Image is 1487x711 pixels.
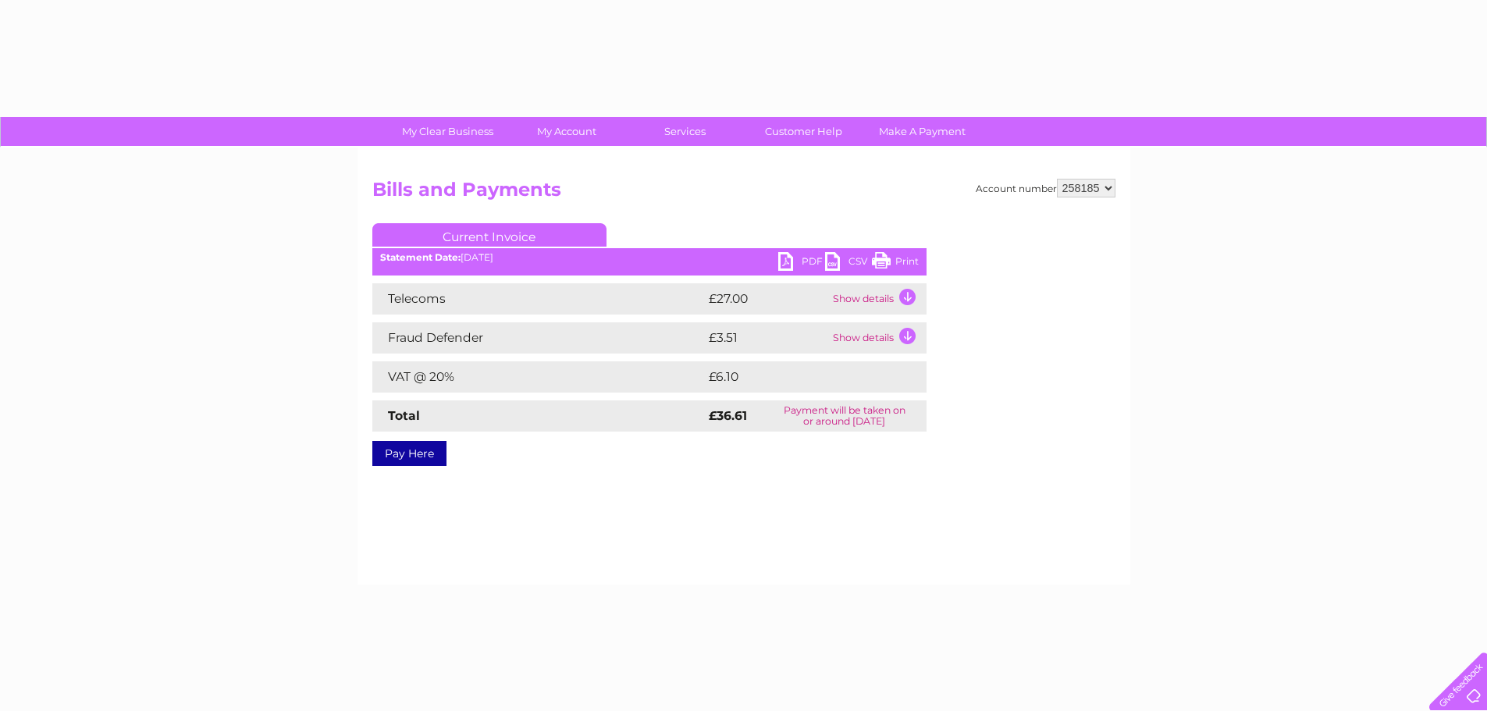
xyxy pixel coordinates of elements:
a: Pay Here [372,441,446,466]
td: Fraud Defender [372,322,705,354]
a: CSV [825,252,872,275]
a: Make A Payment [858,117,987,146]
a: Current Invoice [372,223,607,247]
td: £3.51 [705,322,829,354]
td: Telecoms [372,283,705,315]
strong: £36.61 [709,408,747,423]
td: Payment will be taken on or around [DATE] [763,400,927,432]
td: £27.00 [705,283,829,315]
a: Print [872,252,919,275]
td: Show details [829,283,927,315]
a: My Account [502,117,631,146]
a: Customer Help [739,117,868,146]
td: Show details [829,322,927,354]
a: My Clear Business [383,117,512,146]
div: [DATE] [372,252,927,263]
h2: Bills and Payments [372,179,1115,208]
strong: Total [388,408,420,423]
a: Services [621,117,749,146]
div: Account number [976,179,1115,197]
b: Statement Date: [380,251,461,263]
td: VAT @ 20% [372,361,705,393]
td: £6.10 [705,361,888,393]
a: PDF [778,252,825,275]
